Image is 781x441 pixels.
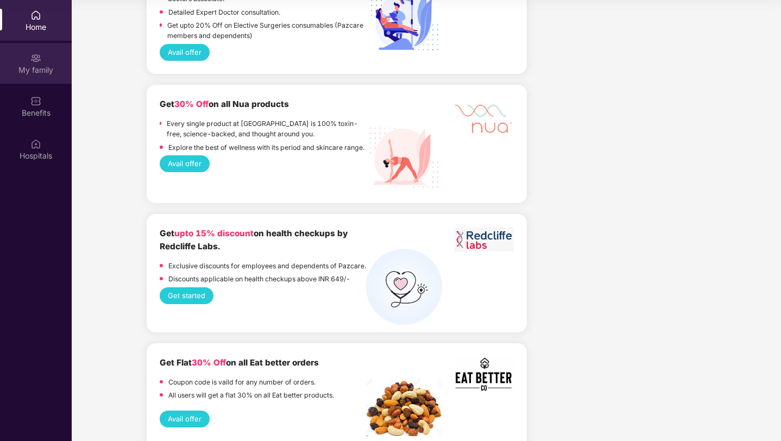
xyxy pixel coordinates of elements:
img: svg+xml;base64,PHN2ZyBpZD0iQmVuZWZpdHMiIHhtbG5zPSJodHRwOi8vd3d3LnczLm9yZy8yMDAwL3N2ZyIgd2lkdGg9Ij... [30,96,41,106]
img: Nua%20Products.png [366,119,442,196]
img: Screenshot%202022-11-18%20at%2012.32.13%20PM.png [366,378,442,437]
b: Get on all Nua products [160,99,289,109]
span: upto 15% discount [174,228,254,238]
img: health%20check%20(1).png [366,249,442,325]
p: Get upto 20% Off on Elective Surgeries consumables (Pazcare members and dependents) [167,20,366,41]
p: All users will get a flat 30% on all Eat better products. [168,390,334,400]
span: 30% Off [174,99,209,109]
img: svg+xml;base64,PHN2ZyBpZD0iSG9tZSIgeG1sbnM9Imh0dHA6Ly93d3cudzMub3JnLzIwMDAvc3ZnIiB3aWR0aD0iMjAiIG... [30,10,41,21]
p: Detailed Expert Doctor consultation. [168,7,280,17]
p: Explore the best of wellness with its period and skincare range. [168,142,364,153]
button: Avail offer [160,411,210,427]
span: 30% Off [192,357,226,368]
img: Mask%20Group%20527.png [455,98,514,136]
b: Get on health checkups by Redcliffe Labs. [160,228,348,251]
p: Coupon code is vaild for any number of orders. [168,377,316,387]
button: Get started [160,287,213,304]
img: Screenshot%202023-06-01%20at%2011.51.45%20AM.png [455,227,514,251]
img: svg+xml;base64,PHN2ZyBpZD0iSG9zcGl0YWxzIiB4bWxucz0iaHR0cDovL3d3dy53My5vcmcvMjAwMC9zdmciIHdpZHRoPS... [30,138,41,149]
p: Discounts applicable on health checkups above INR 649/- [168,274,350,284]
b: Get Flat on all Eat better orders [160,357,319,368]
img: svg+xml;base64,PHN2ZyB3aWR0aD0iMjAiIGhlaWdodD0iMjAiIHZpZXdCb3g9IjAgMCAyMCAyMCIgZmlsbD0ibm9uZSIgeG... [30,53,41,64]
img: Screenshot%202022-11-17%20at%202.10.19%20PM.png [455,356,514,393]
button: Avail offer [160,44,210,61]
p: Exclusive discounts for employees and dependents of Pazcare. [168,261,366,271]
button: Avail offer [160,155,210,172]
p: Every single product at [GEOGRAPHIC_DATA] is 100% toxin-free, science-backed, and thought around ... [167,118,366,140]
